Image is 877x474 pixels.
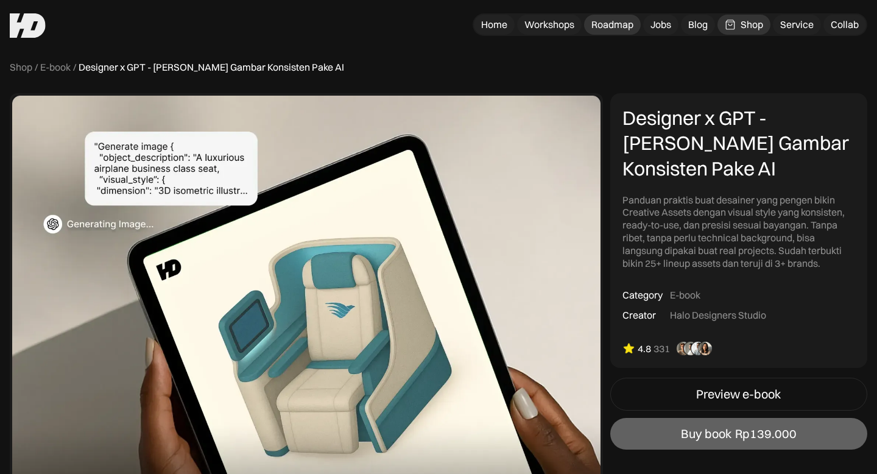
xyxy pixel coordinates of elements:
div: Halo Designers Studio [670,309,766,322]
a: Shop [10,61,32,74]
div: Preview e-book [696,387,781,401]
div: 331 [653,342,670,355]
div: Panduan praktis buat desainer yang pengen bikin Creative Assets dengan visual style yang konsiste... [622,194,855,270]
div: Collab [831,18,859,31]
div: Service [780,18,814,31]
a: Jobs [643,15,678,35]
div: Rp139.000 [735,426,797,441]
div: Workshops [524,18,574,31]
div: / [35,61,38,74]
div: 4.8 [638,342,651,355]
div: Roadmap [591,18,633,31]
a: Roadmap [584,15,641,35]
div: E-book [670,289,700,302]
div: Designer x GPT - [PERSON_NAME] Gambar Konsisten Pake AI [622,105,855,182]
a: Buy bookRp139.000 [610,418,867,450]
a: Workshops [517,15,582,35]
div: Creator [622,309,656,322]
div: Designer x GPT - [PERSON_NAME] Gambar Konsisten Pake AI [79,61,344,74]
div: Buy book [681,426,731,441]
div: Blog [688,18,708,31]
div: Jobs [650,18,671,31]
div: Home [481,18,507,31]
div: Category [622,289,663,302]
a: Blog [681,15,715,35]
a: Home [474,15,515,35]
a: Preview e-book [610,378,867,411]
a: Service [773,15,821,35]
div: Shop [741,18,763,31]
a: Collab [823,15,866,35]
div: / [73,61,76,74]
a: Shop [717,15,770,35]
a: E-book [40,61,71,74]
